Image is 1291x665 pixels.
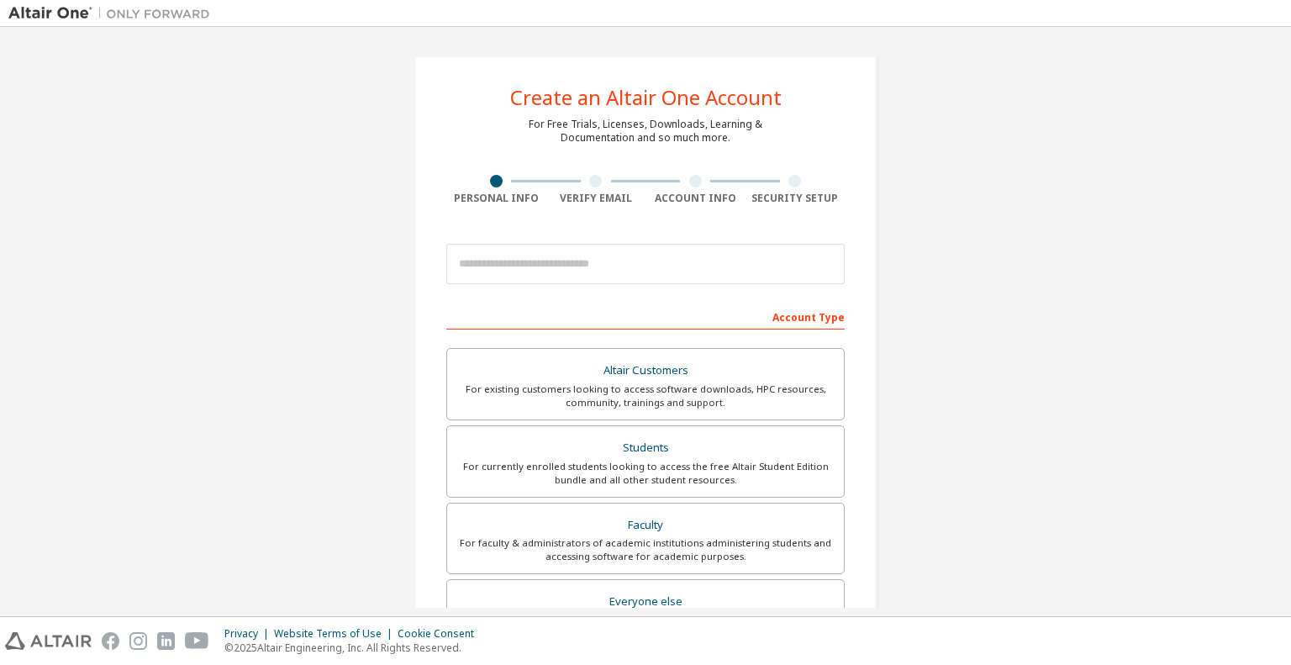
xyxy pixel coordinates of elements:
div: Cookie Consent [398,627,484,641]
div: Verify Email [546,192,646,205]
p: © 2025 Altair Engineering, Inc. All Rights Reserved. [224,641,484,655]
div: For faculty & administrators of academic institutions administering students and accessing softwa... [457,536,834,563]
div: For currently enrolled students looking to access the free Altair Student Edition bundle and all ... [457,460,834,487]
div: Students [457,436,834,460]
div: Create an Altair One Account [510,87,782,108]
div: Altair Customers [457,359,834,383]
img: facebook.svg [102,632,119,650]
div: Account Type [446,303,845,330]
div: Privacy [224,627,274,641]
div: For Free Trials, Licenses, Downloads, Learning & Documentation and so much more. [529,118,762,145]
div: Security Setup [746,192,846,205]
div: Personal Info [446,192,546,205]
img: instagram.svg [129,632,147,650]
div: Faculty [457,514,834,537]
div: Website Terms of Use [274,627,398,641]
img: Altair One [8,5,219,22]
div: Account Info [645,192,746,205]
img: youtube.svg [185,632,209,650]
div: For existing customers looking to access software downloads, HPC resources, community, trainings ... [457,383,834,409]
div: Everyone else [457,590,834,614]
img: altair_logo.svg [5,632,92,650]
img: linkedin.svg [157,632,175,650]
